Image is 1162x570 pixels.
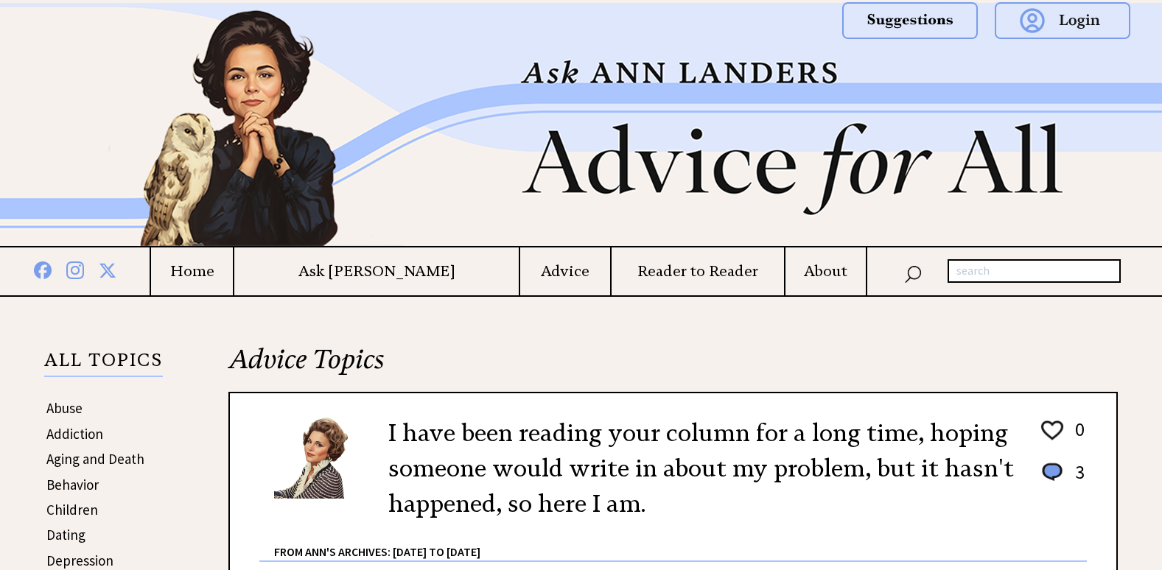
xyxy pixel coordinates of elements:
[1112,3,1119,246] img: right_new2.png
[388,415,1017,521] h2: I have been reading your column for a long time, hoping someone would write in about my problem, ...
[1068,460,1085,499] td: 3
[99,259,116,279] img: x%20blue.png
[274,521,1087,560] div: From Ann's Archives: [DATE] to [DATE]
[948,259,1121,283] input: search
[1068,417,1085,458] td: 0
[46,526,85,543] a: Dating
[904,262,922,284] img: search_nav.png
[34,258,52,279] img: facebook%20blue.png
[66,258,84,279] img: instagram%20blue.png
[612,262,785,281] a: Reader to Reader
[234,262,519,281] a: Ask [PERSON_NAME]
[995,2,1130,39] img: login.png
[785,262,866,281] a: About
[151,262,233,281] a: Home
[51,3,1112,246] img: header2b_v1.png
[44,352,163,377] p: ALL TOPICS
[46,450,144,468] a: Aging and Death
[274,415,366,499] img: Ann6%20v2%20small.png
[46,501,98,518] a: Children
[46,476,99,493] a: Behavior
[1039,460,1065,484] img: message_round%201.png
[46,552,113,569] a: Depression
[46,425,103,443] a: Addiction
[520,262,609,281] a: Advice
[228,342,1118,392] h2: Advice Topics
[842,2,978,39] img: suggestions.png
[1039,418,1065,443] img: heart_outline%201.png
[46,399,83,417] a: Abuse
